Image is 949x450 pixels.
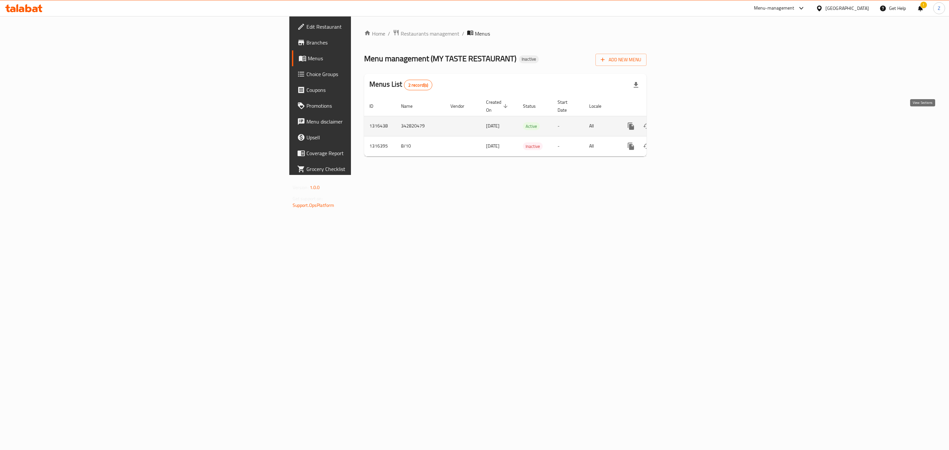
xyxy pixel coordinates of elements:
span: Grocery Checklist [306,165,443,173]
span: Add New Menu [601,56,641,64]
a: Menu disclaimer [292,114,448,129]
span: Locale [589,102,610,110]
span: Active [523,123,540,130]
span: Inactive [519,56,539,62]
nav: breadcrumb [364,29,647,38]
th: Actions [618,96,692,116]
button: more [623,138,639,154]
a: Edit Restaurant [292,19,448,35]
span: Version: [293,183,309,192]
span: Edit Restaurant [306,23,443,31]
span: Branches [306,39,443,46]
span: Promotions [306,102,443,110]
button: Change Status [639,118,655,134]
span: Created On [486,98,510,114]
span: 1.0.0 [310,183,320,192]
td: All [584,136,618,156]
span: Vendor [450,102,473,110]
span: Coupons [306,86,443,94]
span: Menu disclaimer [306,118,443,126]
div: Active [523,122,540,130]
li: / [462,30,464,38]
button: more [623,118,639,134]
a: Choice Groups [292,66,448,82]
div: [GEOGRAPHIC_DATA] [825,5,869,12]
a: Branches [292,35,448,50]
a: Menus [292,50,448,66]
a: Coverage Report [292,145,448,161]
div: Inactive [519,55,539,63]
button: Add New Menu [595,54,647,66]
span: [DATE] [486,122,500,130]
div: Export file [628,77,644,93]
span: Menus [308,54,443,62]
td: All [584,116,618,136]
div: Menu-management [754,4,794,12]
span: Status [523,102,544,110]
a: Promotions [292,98,448,114]
span: Menus [475,30,490,38]
a: Upsell [292,129,448,145]
h2: Menus List [369,79,432,90]
button: Change Status [639,138,655,154]
span: Inactive [523,143,543,150]
span: 2 record(s) [404,82,432,88]
span: Name [401,102,421,110]
div: Inactive [523,142,543,150]
a: Grocery Checklist [292,161,448,177]
a: Coupons [292,82,448,98]
span: Get support on: [293,194,323,203]
span: Choice Groups [306,70,443,78]
a: Support.OpsPlatform [293,201,334,210]
td: - [552,136,584,156]
span: ID [369,102,382,110]
table: enhanced table [364,96,692,156]
div: Total records count [404,80,433,90]
span: Coverage Report [306,149,443,157]
span: Start Date [558,98,576,114]
span: Z [938,5,940,12]
span: Upsell [306,133,443,141]
td: - [552,116,584,136]
span: [DATE] [486,142,500,150]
